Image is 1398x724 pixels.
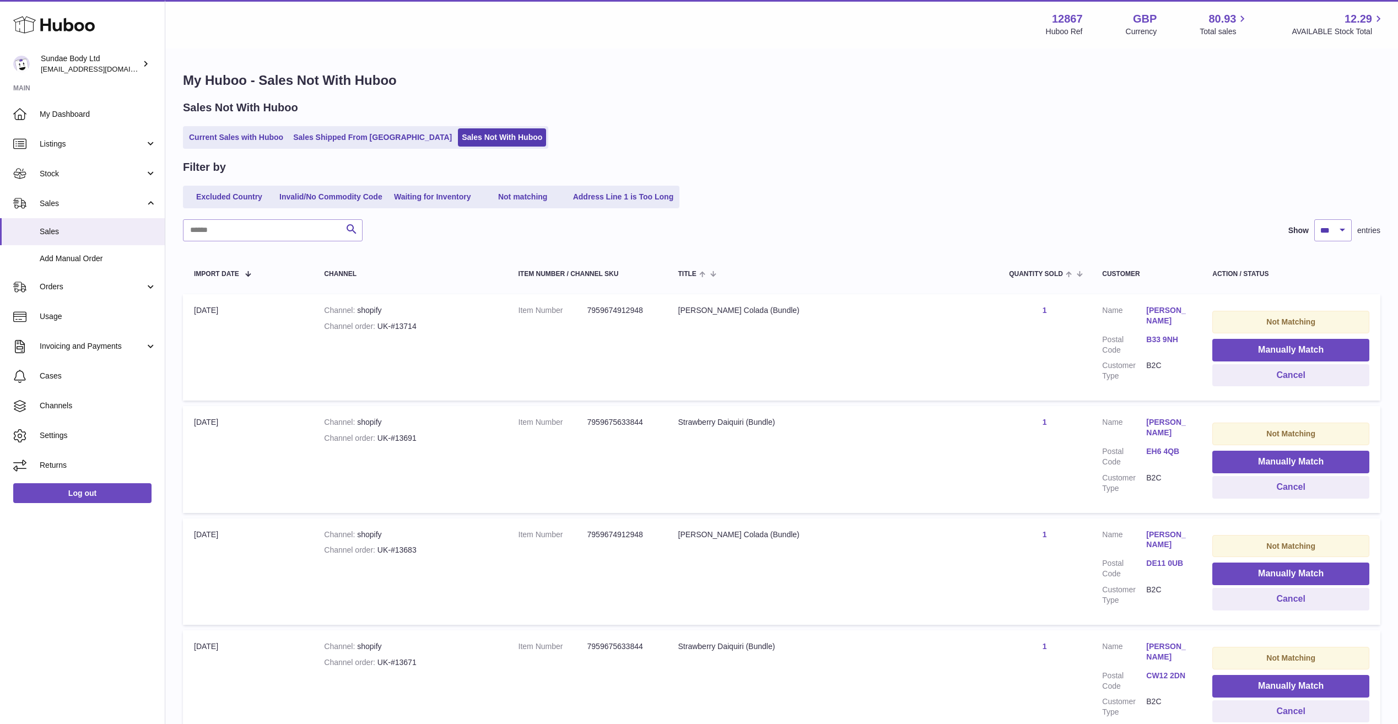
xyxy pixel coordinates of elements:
span: AVAILABLE Stock Total [1292,26,1385,37]
a: [PERSON_NAME] [1146,530,1190,550]
dt: Postal Code [1102,558,1146,579]
div: shopify [324,417,496,428]
a: 1 [1043,642,1047,651]
dd: 7959674912948 [587,305,656,316]
strong: Channel [324,306,357,315]
div: UK-#13683 [324,545,496,555]
a: DE11 0UB [1146,558,1190,569]
dd: B2C [1146,696,1190,717]
a: Sales Shipped From [GEOGRAPHIC_DATA] [289,128,456,147]
div: [PERSON_NAME] Colada (Bundle) [678,305,987,316]
h2: Sales Not With Huboo [183,100,298,115]
a: Excluded Country [185,188,273,206]
span: Add Manual Order [40,253,156,264]
dt: Name [1102,417,1146,441]
a: 1 [1043,530,1047,539]
a: Not matching [479,188,567,206]
div: Action / Status [1212,271,1369,278]
dt: Item Number [519,530,587,540]
span: Listings [40,139,145,149]
strong: GBP [1133,12,1157,26]
dt: Postal Code [1102,446,1146,467]
span: Returns [40,460,156,471]
button: Cancel [1212,588,1369,610]
span: 80.93 [1208,12,1236,26]
dd: B2C [1146,585,1190,606]
span: Import date [194,271,239,278]
span: Sales [40,226,156,237]
span: Stock [40,169,145,179]
a: [PERSON_NAME] [1146,641,1190,662]
dt: Item Number [519,417,587,428]
strong: Channel order [324,322,377,331]
div: shopify [324,305,496,316]
div: shopify [324,641,496,652]
a: Invalid/No Commodity Code [276,188,386,206]
td: [DATE] [183,406,313,512]
dt: Customer Type [1102,696,1146,717]
strong: Channel order [324,545,377,554]
a: EH6 4QB [1146,446,1190,457]
dt: Name [1102,305,1146,329]
img: felicity@sundaebody.com [13,56,30,72]
div: Customer [1102,271,1190,278]
strong: Not Matching [1266,653,1315,662]
strong: Not Matching [1266,542,1315,550]
span: Settings [40,430,156,441]
a: 80.93 Total sales [1200,12,1249,37]
a: 12.29 AVAILABLE Stock Total [1292,12,1385,37]
div: UK-#13691 [324,433,496,444]
a: [PERSON_NAME] [1146,305,1190,326]
div: UK-#13671 [324,657,496,668]
a: Log out [13,483,152,503]
a: B33 9NH [1146,334,1190,345]
a: Current Sales with Huboo [185,128,287,147]
span: Invoicing and Payments [40,341,145,352]
span: Cases [40,371,156,381]
div: Huboo Ref [1046,26,1083,37]
span: Quantity Sold [1009,271,1063,278]
dd: B2C [1146,360,1190,381]
dd: B2C [1146,473,1190,494]
span: Orders [40,282,145,292]
span: Usage [40,311,156,322]
a: Sales Not With Huboo [458,128,546,147]
button: Manually Match [1212,563,1369,585]
a: Address Line 1 is Too Long [569,188,678,206]
div: Channel [324,271,496,278]
strong: Channel order [324,658,377,667]
button: Cancel [1212,700,1369,723]
a: 1 [1043,418,1047,426]
div: Item Number / Channel SKU [519,271,656,278]
dd: 7959674912948 [587,530,656,540]
button: Cancel [1212,476,1369,499]
button: Cancel [1212,364,1369,387]
span: Sales [40,198,145,209]
span: Total sales [1200,26,1249,37]
div: Sundae Body Ltd [41,53,140,74]
strong: Channel order [324,434,377,442]
td: [DATE] [183,294,313,401]
strong: Channel [324,642,357,651]
dd: 7959675633844 [587,417,656,428]
div: Strawberry Daiquiri (Bundle) [678,641,987,652]
span: Channels [40,401,156,411]
dt: Postal Code [1102,334,1146,355]
dt: Customer Type [1102,585,1146,606]
dt: Postal Code [1102,671,1146,691]
div: UK-#13714 [324,321,496,332]
strong: Channel [324,530,357,539]
div: [PERSON_NAME] Colada (Bundle) [678,530,987,540]
div: Currency [1126,26,1157,37]
a: CW12 2DN [1146,671,1190,681]
dt: Customer Type [1102,360,1146,381]
span: 12.29 [1345,12,1372,26]
dt: Name [1102,530,1146,553]
strong: 12867 [1052,12,1083,26]
h2: Filter by [183,160,226,175]
div: Strawberry Daiquiri (Bundle) [678,417,987,428]
dt: Item Number [519,305,587,316]
label: Show [1288,225,1309,236]
strong: Not Matching [1266,429,1315,438]
strong: Not Matching [1266,317,1315,326]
